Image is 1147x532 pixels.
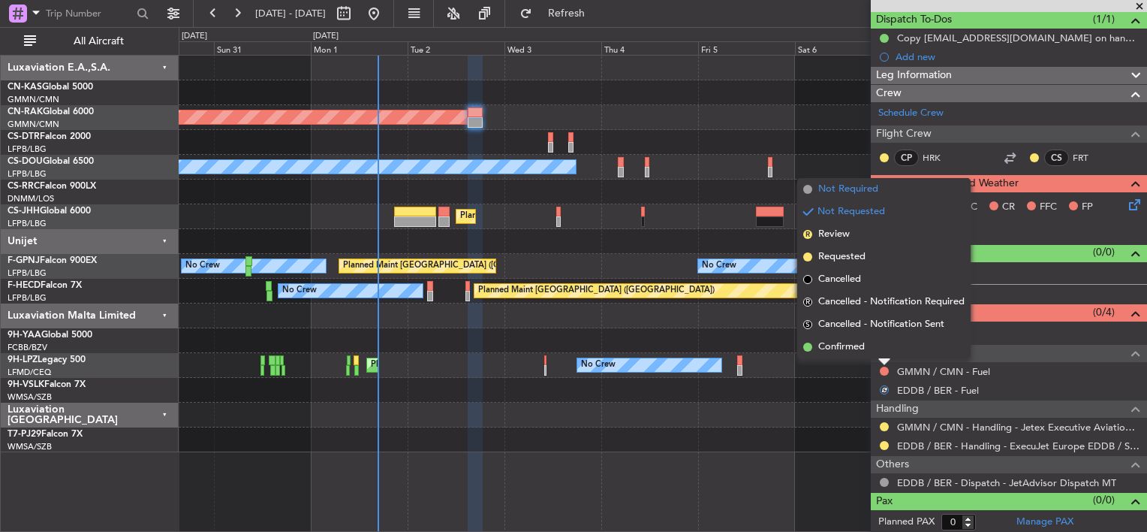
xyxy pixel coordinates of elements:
[897,365,990,378] a: GMMN / CMN - Fuel
[1016,515,1073,530] a: Manage PAX
[894,150,919,166] div: CP
[8,83,93,92] a: CN-KASGlobal 5000
[876,493,893,510] span: Pax
[1093,244,1115,260] span: (0/0)
[8,132,40,141] span: CS-DTR
[897,421,1139,434] a: GMMN / CMN - Handling - Jetex Executive Aviation [GEOGRAPHIC_DATA] GMMN / CMN
[8,119,59,130] a: GMMN/CMN
[876,456,909,473] span: Others
[818,317,944,332] span: Cancelled - Notification Sent
[964,200,977,215] span: AC
[8,168,47,180] a: LFPB/LBG
[818,249,866,264] span: Requested
[803,320,812,329] span: S
[803,230,812,239] span: R
[8,132,91,141] a: CS-DTRFalcon 2000
[8,430,41,439] span: T7-PJ29
[311,41,408,55] div: Mon 1
[8,355,38,364] span: 9H-LPZ
[8,182,96,191] a: CS-RRCFalcon 900LX
[8,281,82,290] a: F-HECDFalcon 7X
[1093,304,1115,320] span: (0/4)
[702,255,736,277] div: No Crew
[818,295,965,310] span: Cancelled - Notification Required
[581,354,616,376] div: No Crew
[535,8,598,19] span: Refresh
[8,441,52,452] a: WMSA/SZB
[795,41,892,55] div: Sat 6
[8,107,43,116] span: CN-RAK
[1073,151,1106,165] a: FRT
[513,2,603,26] button: Refresh
[46,2,132,25] input: Trip Number
[8,281,41,290] span: F-HECD
[1002,200,1015,215] span: CR
[8,256,97,265] a: F-GPNJFalcon 900EX
[504,41,601,55] div: Wed 3
[8,182,40,191] span: CS-RRC
[8,256,40,265] span: F-GPNJ
[282,280,317,302] div: No Crew
[8,107,94,116] a: CN-RAKGlobal 6000
[1082,200,1093,215] span: FP
[255,7,326,20] span: [DATE] - [DATE]
[817,204,885,219] span: Not Requested
[896,50,1139,63] div: Add new
[818,272,861,287] span: Cancelled
[876,175,1019,192] span: Dispatch Checks and Weather
[878,515,935,530] label: Planned PAX
[876,11,952,29] span: Dispatch To-Dos
[698,41,795,55] div: Fri 5
[8,367,51,378] a: LFMD/CEQ
[8,391,52,403] a: WMSA/SZB
[460,205,697,228] div: Planned Maint [GEOGRAPHIC_DATA] ([GEOGRAPHIC_DATA])
[923,151,956,165] a: HRK
[478,280,715,302] div: Planned Maint [GEOGRAPHIC_DATA] ([GEOGRAPHIC_DATA])
[343,255,580,277] div: Planned Maint [GEOGRAPHIC_DATA] ([GEOGRAPHIC_DATA])
[897,440,1139,452] a: EDDB / BER - Handling - ExecuJet Europe EDDB / SXF
[8,331,92,340] a: 9H-YAAGlobal 5000
[8,380,44,389] span: 9H-VSLK
[896,288,1139,301] div: Add new
[182,30,207,43] div: [DATE]
[876,401,919,418] span: Handling
[818,227,850,242] span: Review
[39,36,158,47] span: All Aircraft
[803,298,812,307] span: R
[214,41,311,55] div: Sun 31
[1093,11,1115,27] span: (1/1)
[8,331,41,340] span: 9H-YAA
[8,83,42,92] span: CN-KAS
[1093,492,1115,508] span: (0/0)
[897,384,979,397] a: EDDB / BER - Fuel
[897,476,1116,489] a: EDDB / BER - Dispatch - JetAdvisor Dispatch MT
[8,342,47,353] a: FCBB/BZV
[1040,200,1057,215] span: FFC
[185,255,220,277] div: No Crew
[878,106,944,121] a: Schedule Crew
[313,30,339,43] div: [DATE]
[818,340,865,355] span: Confirmed
[8,355,86,364] a: 9H-LPZLegacy 500
[876,67,952,84] span: Leg Information
[8,144,47,155] a: LFPB/LBG
[8,292,47,304] a: LFPB/LBG
[897,32,1139,44] div: Copy [EMAIL_ADDRESS][DOMAIN_NAME] on handling requests
[818,182,878,197] span: Not Required
[371,354,538,376] div: Planned Maint Nice ([GEOGRAPHIC_DATA])
[876,125,932,143] span: Flight Crew
[8,430,83,439] a: T7-PJ29Falcon 7X
[8,94,59,105] a: GMMN/CMN
[8,207,91,216] a: CS-JHHGlobal 6000
[876,85,902,102] span: Crew
[408,41,504,55] div: Tue 2
[8,268,47,279] a: LFPB/LBG
[8,218,47,229] a: LFPB/LBG
[1044,150,1069,166] div: CS
[8,157,94,166] a: CS-DOUGlobal 6500
[8,207,40,216] span: CS-JHH
[601,41,698,55] div: Thu 4
[8,157,43,166] span: CS-DOU
[17,29,163,53] button: All Aircraft
[8,380,86,389] a: 9H-VSLKFalcon 7X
